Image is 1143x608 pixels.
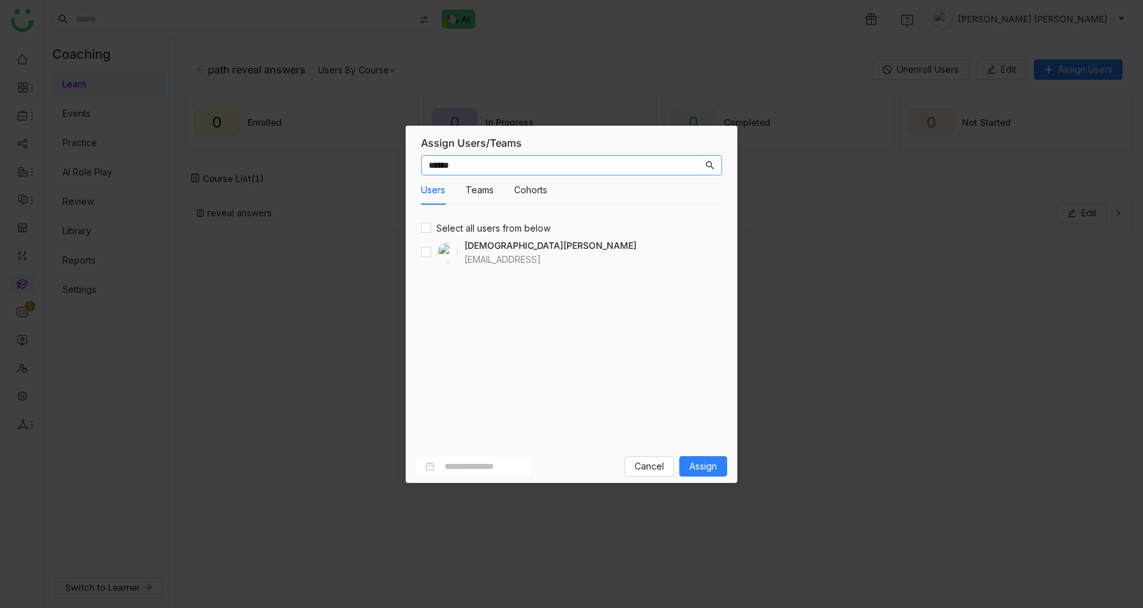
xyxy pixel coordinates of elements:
button: Users [421,183,445,197]
button: Teams [466,183,494,197]
button: Cohorts [514,183,547,197]
span: Cancel [635,459,664,473]
span: Assign [689,459,717,473]
div: Assign Users/Teams [421,136,722,150]
span: Select all users from below [431,221,556,235]
img: 684a9b06de261c4b36a3cf65 [438,242,458,263]
button: Assign [679,456,727,477]
button: Cancel [624,456,674,477]
div: [EMAIL_ADDRESS] [464,253,637,267]
h4: [DEMOGRAPHIC_DATA][PERSON_NAME] [464,239,637,253]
